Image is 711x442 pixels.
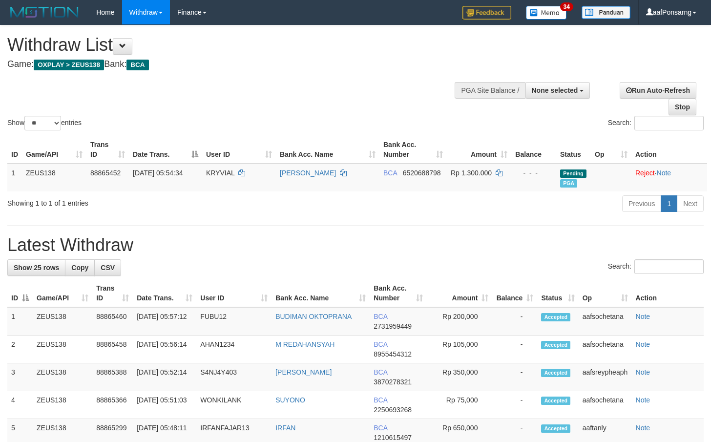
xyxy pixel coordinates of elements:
a: Note [636,368,650,376]
td: aafsochetana [579,391,632,419]
a: Note [636,396,650,404]
span: BCA [374,424,387,432]
span: Marked by aaftanly [560,179,577,188]
th: Amount: activate to sort column ascending [427,279,492,307]
td: 3 [7,363,33,391]
td: aafsochetana [579,307,632,336]
th: User ID: activate to sort column ascending [202,136,276,164]
img: panduan.png [582,6,630,19]
div: Showing 1 to 1 of 1 entries [7,194,289,208]
input: Search: [634,259,704,274]
th: Game/API: activate to sort column ascending [33,279,92,307]
a: BUDIMAN OKTOPRANA [275,313,352,320]
span: Accepted [541,369,570,377]
th: ID [7,136,22,164]
td: 4 [7,391,33,419]
th: Trans ID: activate to sort column ascending [86,136,129,164]
button: None selected [525,82,590,99]
span: Accepted [541,397,570,405]
span: KRYVIAL [206,169,234,177]
td: 1 [7,307,33,336]
img: MOTION_logo.png [7,5,82,20]
td: 88865388 [92,363,133,391]
label: Search: [608,259,704,274]
label: Search: [608,116,704,130]
span: BCA [383,169,397,177]
label: Show entries [7,116,82,130]
span: Accepted [541,341,570,349]
th: Bank Acc. Name: activate to sort column ascending [276,136,379,164]
th: Bank Acc. Number: activate to sort column ascending [379,136,447,164]
th: Op: activate to sort column ascending [579,279,632,307]
span: Copy 3870278321 to clipboard [374,378,412,386]
span: Copy 6520688798 to clipboard [403,169,441,177]
span: Copy [71,264,88,272]
div: - - - [515,168,552,178]
td: AHAN1234 [196,336,272,363]
td: - [492,391,537,419]
td: ZEUS138 [33,307,92,336]
td: [DATE] 05:57:12 [133,307,196,336]
th: Bank Acc. Name: activate to sort column ascending [272,279,370,307]
td: Rp 350,000 [427,363,492,391]
th: Action [631,136,707,164]
a: M REDAHANSYAH [275,340,335,348]
th: Bank Acc. Number: activate to sort column ascending [370,279,427,307]
span: Show 25 rows [14,264,59,272]
h4: Game: Bank: [7,60,464,69]
a: Reject [635,169,655,177]
td: 1 [7,164,22,191]
span: OXPLAY > ZEUS138 [34,60,104,70]
th: Status [556,136,591,164]
th: Game/API: activate to sort column ascending [22,136,86,164]
div: PGA Site Balance / [455,82,525,99]
td: - [492,307,537,336]
td: [DATE] 05:51:03 [133,391,196,419]
th: Amount: activate to sort column ascending [447,136,511,164]
span: Copy 1210615497 to clipboard [374,434,412,442]
a: Stop [669,99,696,115]
span: None selected [532,86,578,94]
th: Op: activate to sort column ascending [591,136,631,164]
h1: Latest Withdraw [7,235,704,255]
a: Previous [622,195,661,212]
a: IRFAN [275,424,295,432]
td: 88865458 [92,336,133,363]
a: Note [636,313,650,320]
a: SUYONO [275,396,305,404]
span: BCA [374,396,387,404]
a: Note [657,169,671,177]
th: ID: activate to sort column descending [7,279,33,307]
th: Action [632,279,704,307]
td: Rp 105,000 [427,336,492,363]
a: 1 [661,195,677,212]
th: Date Trans.: activate to sort column descending [129,136,202,164]
td: - [492,363,537,391]
td: - [492,336,537,363]
th: Trans ID: activate to sort column ascending [92,279,133,307]
span: Accepted [541,424,570,433]
a: Copy [65,259,95,276]
td: WONKILANK [196,391,272,419]
input: Search: [634,116,704,130]
a: [PERSON_NAME] [275,368,332,376]
a: Show 25 rows [7,259,65,276]
td: ZEUS138 [33,336,92,363]
span: CSV [101,264,115,272]
span: [DATE] 05:54:34 [133,169,183,177]
a: Note [636,424,650,432]
th: Date Trans.: activate to sort column ascending [133,279,196,307]
img: Feedback.jpg [462,6,511,20]
td: aafsochetana [579,336,632,363]
span: Copy 8955454312 to clipboard [374,350,412,358]
a: [PERSON_NAME] [280,169,336,177]
td: FUBU12 [196,307,272,336]
td: [DATE] 05:52:14 [133,363,196,391]
select: Showentries [24,116,61,130]
span: 88865452 [90,169,121,177]
h1: Withdraw List [7,35,464,55]
td: · [631,164,707,191]
a: Run Auto-Refresh [620,82,696,99]
td: Rp 200,000 [427,307,492,336]
th: User ID: activate to sort column ascending [196,279,272,307]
